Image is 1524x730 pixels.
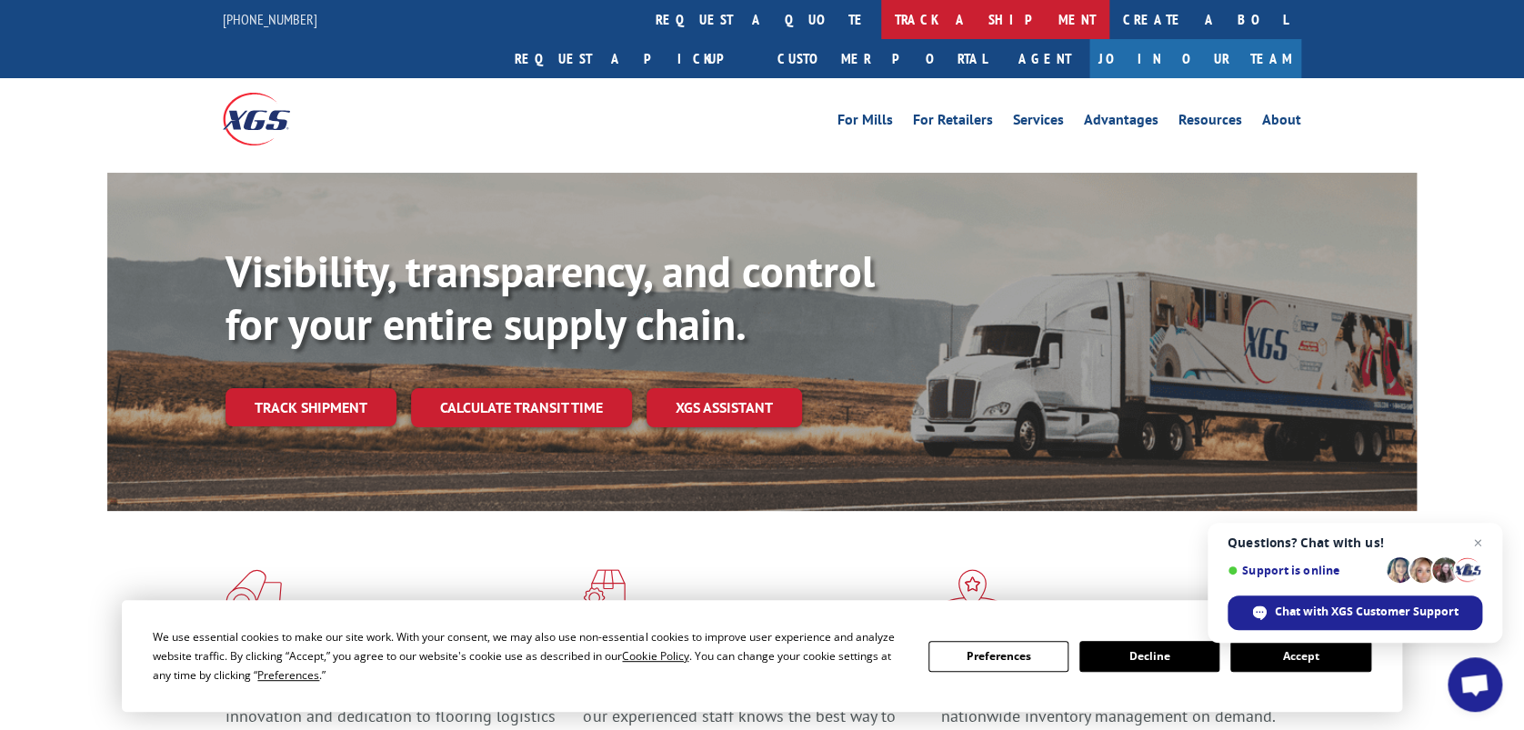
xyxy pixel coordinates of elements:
a: Advantages [1084,113,1158,133]
img: xgs-icon-flagship-distribution-model-red [941,569,1004,616]
a: Services [1013,113,1064,133]
div: We use essential cookies to make our site work. With your consent, we may also use non-essential ... [153,627,906,685]
span: Support is online [1228,564,1380,577]
a: XGS ASSISTANT [647,388,802,427]
div: Cookie Consent Prompt [122,600,1402,712]
a: Customer Portal [764,39,1000,78]
a: [PHONE_NUMBER] [223,10,317,28]
a: For Retailers [913,113,993,133]
span: Chat with XGS Customer Support [1275,604,1459,620]
img: xgs-icon-total-supply-chain-intelligence-red [226,569,282,616]
a: For Mills [837,113,893,133]
img: xgs-icon-focused-on-flooring-red [583,569,626,616]
div: Chat with XGS Customer Support [1228,595,1482,630]
button: Decline [1079,641,1219,672]
a: Calculate transit time [411,388,632,427]
a: Join Our Team [1089,39,1301,78]
button: Preferences [928,641,1068,672]
b: Visibility, transparency, and control for your entire supply chain. [226,243,875,352]
a: About [1262,113,1301,133]
span: Preferences [257,667,319,683]
button: Accept [1230,641,1370,672]
a: Resources [1178,113,1242,133]
span: Questions? Chat with us! [1228,535,1482,550]
a: Agent [1000,39,1089,78]
a: Track shipment [226,388,396,426]
div: Open chat [1448,657,1502,712]
span: Close chat [1467,532,1489,554]
a: Request a pickup [501,39,764,78]
span: Cookie Policy [622,648,688,664]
